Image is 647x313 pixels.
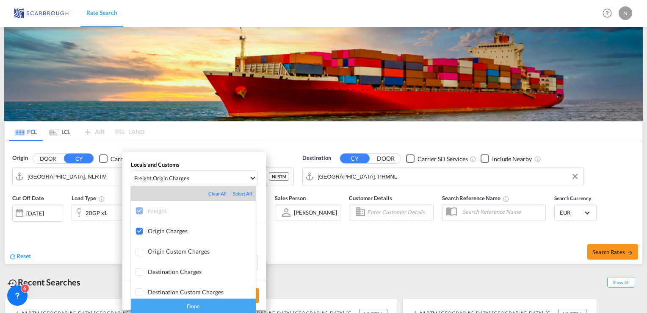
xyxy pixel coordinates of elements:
div: Select All [233,190,252,197]
div: Origin Custom Charges [148,248,256,255]
div: Origin Charges [148,227,256,235]
div: Clear All [208,190,233,197]
div: Destination Charges [148,268,256,275]
div: Destination Custom Charges [148,288,256,296]
div: Freight [148,207,256,214]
